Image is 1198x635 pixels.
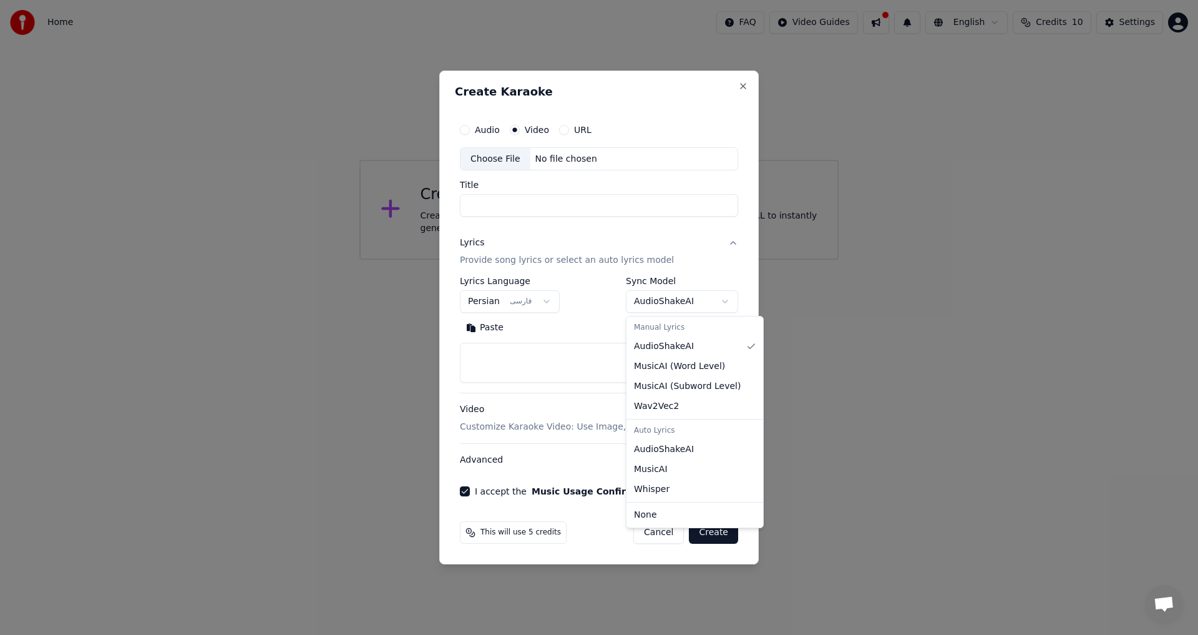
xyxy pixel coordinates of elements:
div: Auto Lyrics [629,422,761,440]
span: Whisper [634,483,670,496]
span: Wav2Vec2 [634,400,679,413]
span: MusicAI ( Subword Level ) [634,380,741,393]
span: MusicAI ( Word Level ) [634,360,725,373]
div: Manual Lyrics [629,319,761,337]
span: AudioShakeAI [634,340,694,353]
span: AudioShakeAI [634,443,694,456]
span: None [634,509,657,521]
span: MusicAI [634,463,668,476]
